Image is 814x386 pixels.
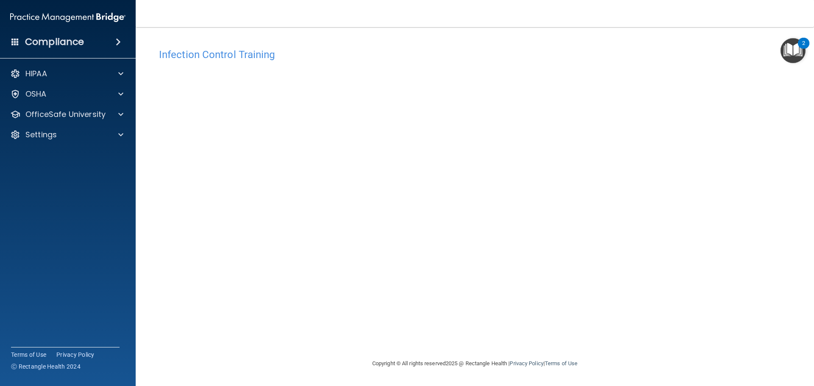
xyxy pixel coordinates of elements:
[159,49,791,60] h4: Infection Control Training
[25,130,57,140] p: Settings
[802,43,805,54] div: 2
[10,130,123,140] a: Settings
[10,89,123,99] a: OSHA
[25,69,47,79] p: HIPAA
[10,9,125,26] img: PMB logo
[545,360,577,367] a: Terms of Use
[11,362,81,371] span: Ⓒ Rectangle Health 2024
[159,65,583,325] iframe: infection-control-training
[25,36,84,48] h4: Compliance
[320,350,630,377] div: Copyright © All rights reserved 2025 @ Rectangle Health | |
[510,360,543,367] a: Privacy Policy
[25,109,106,119] p: OfficeSafe University
[10,69,123,79] a: HIPAA
[10,109,123,119] a: OfficeSafe University
[25,89,47,99] p: OSHA
[781,38,806,63] button: Open Resource Center, 2 new notifications
[11,350,46,359] a: Terms of Use
[56,350,95,359] a: Privacy Policy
